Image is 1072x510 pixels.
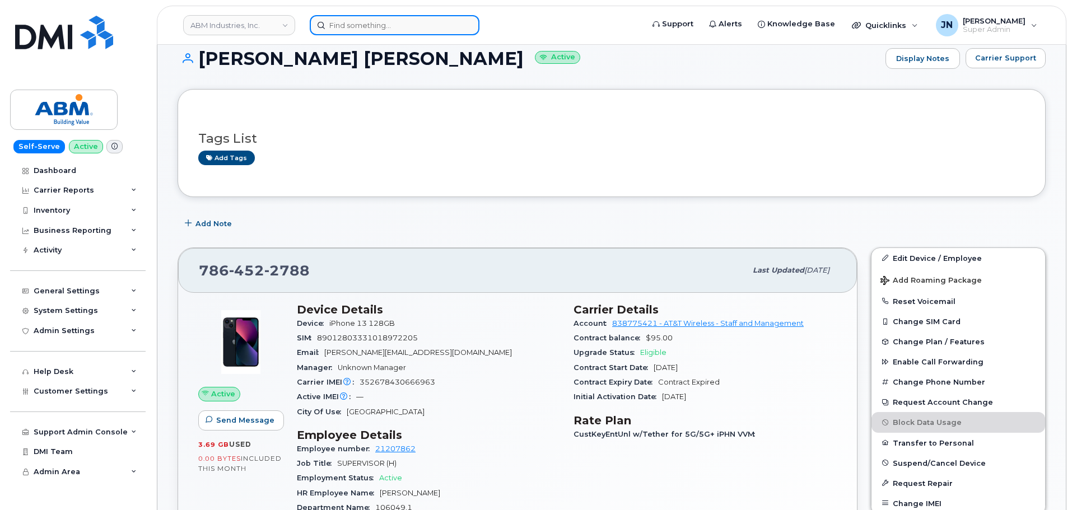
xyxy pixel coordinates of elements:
[338,363,406,372] span: Unknown Manager
[178,49,880,68] h1: [PERSON_NAME] [PERSON_NAME]
[375,445,416,453] a: 21207862
[574,363,654,372] span: Contract Start Date
[966,48,1046,68] button: Carrier Support
[574,414,837,427] h3: Rate Plan
[893,358,984,366] span: Enable Call Forwarding
[297,378,360,386] span: Carrier IMEI
[297,459,337,467] span: Job Title
[880,276,982,287] span: Add Roaming Package
[183,15,295,35] a: ABM Industries, Inc.
[719,18,742,30] span: Alerts
[574,303,837,316] h3: Carrier Details
[928,14,1045,36] div: Joe Nguyen Jr.
[297,489,380,497] span: HR Employee Name
[574,334,646,342] span: Contract balance
[662,392,686,401] span: [DATE]
[297,474,379,482] span: Employment Status
[640,348,666,357] span: Eligible
[804,266,829,274] span: [DATE]
[297,303,560,316] h3: Device Details
[310,15,479,35] input: Find something...
[297,445,375,453] span: Employee number
[297,428,560,442] h3: Employee Details
[297,319,329,327] span: Device
[317,334,418,342] span: 89012803331018972205
[612,319,804,327] a: 838775421 - AT&T Wireless - Staff and Management
[871,453,1045,473] button: Suspend/Cancel Device
[871,311,1045,331] button: Change SIM Card
[195,218,232,229] span: Add Note
[871,473,1045,493] button: Request Repair
[229,440,251,448] span: used
[844,14,926,36] div: Quicklinks
[941,18,953,32] span: JN
[379,474,402,482] span: Active
[871,291,1045,311] button: Reset Voicemail
[198,454,282,472] span: included this month
[753,266,804,274] span: Last updated
[871,331,1045,352] button: Change Plan / Features
[871,433,1045,453] button: Transfer to Personal
[198,132,1025,146] h3: Tags List
[198,441,229,448] span: 3.69 GB
[337,459,397,467] span: SUPERVISOR (H)
[229,262,264,279] span: 452
[198,410,284,431] button: Send Message
[211,389,235,399] span: Active
[662,18,693,30] span: Support
[216,415,274,425] span: Send Message
[654,363,678,372] span: [DATE]
[574,348,640,357] span: Upgrade Status
[871,392,1045,412] button: Request Account Change
[178,214,241,234] button: Add Note
[297,363,338,372] span: Manager
[646,334,673,342] span: $95.00
[658,378,720,386] span: Contract Expired
[750,13,843,35] a: Knowledge Base
[574,392,662,401] span: Initial Activation Date
[574,430,761,438] span: CustKeyEntUnl w/Tether for 5G/5G+ iPHN VVM
[865,21,906,30] span: Quicklinks
[198,455,241,462] span: 0.00 Bytes
[574,378,658,386] span: Contract Expiry Date
[645,13,701,35] a: Support
[329,319,395,327] span: iPhone 13 128GB
[297,408,347,416] span: City Of Use
[360,378,435,386] span: 352678430666963
[871,268,1045,291] button: Add Roaming Package
[871,412,1045,432] button: Block Data Usage
[297,392,356,401] span: Active IMEI
[297,334,317,342] span: SIM
[199,262,310,279] span: 786
[975,53,1036,63] span: Carrier Support
[701,13,750,35] a: Alerts
[574,319,612,327] span: Account
[198,151,255,165] a: Add tags
[963,25,1026,34] span: Super Admin
[264,262,310,279] span: 2788
[893,458,986,467] span: Suspend/Cancel Device
[871,352,1045,372] button: Enable Call Forwarding
[871,372,1045,392] button: Change Phone Number
[767,18,835,30] span: Knowledge Base
[893,338,985,346] span: Change Plan / Features
[963,16,1026,25] span: [PERSON_NAME]
[380,489,440,497] span: [PERSON_NAME]
[871,248,1045,268] a: Edit Device / Employee
[324,348,512,357] span: [PERSON_NAME][EMAIL_ADDRESS][DOMAIN_NAME]
[535,51,580,64] small: Active
[885,48,960,69] a: Display Notes
[356,392,363,401] span: —
[207,308,274,376] img: image20231002-3703462-1ig824h.jpeg
[297,348,324,357] span: Email
[347,408,425,416] span: [GEOGRAPHIC_DATA]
